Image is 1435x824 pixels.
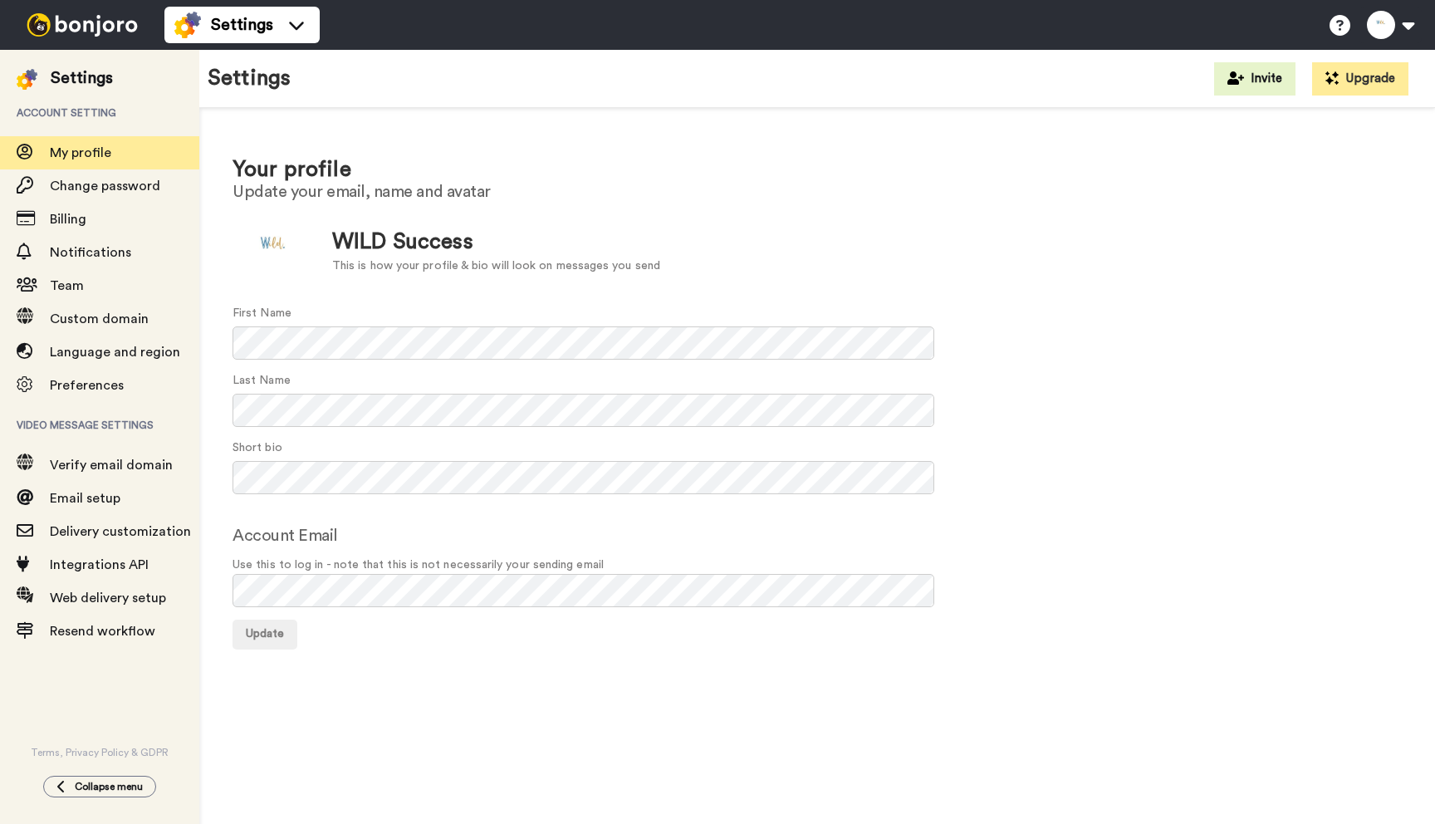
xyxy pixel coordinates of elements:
span: Settings [211,13,273,37]
span: Custom domain [50,312,149,326]
div: WILD Success [332,227,660,257]
span: Integrations API [50,558,149,571]
h2: Update your email, name and avatar [233,183,1402,201]
span: Resend workflow [50,625,155,638]
span: Email setup [50,492,120,505]
span: Delivery customization [50,525,191,538]
img: bj-logo-header-white.svg [20,13,144,37]
button: Upgrade [1312,62,1408,96]
span: Web delivery setup [50,591,166,605]
span: Verify email domain [50,459,173,472]
button: Collapse menu [43,776,156,797]
button: Invite [1214,62,1295,96]
button: Update [233,620,297,650]
span: Notifications [50,246,131,259]
span: Preferences [50,379,124,392]
span: Update [246,628,284,640]
span: Change password [50,179,160,193]
span: My profile [50,146,111,159]
img: settings-colored.svg [174,12,201,38]
div: This is how your profile & bio will look on messages you send [332,257,660,275]
span: Use this to log in - note that this is not necessarily your sending email [233,557,1402,574]
label: Short bio [233,439,282,457]
label: Account Email [233,523,338,548]
h1: Your profile [233,158,1402,182]
img: settings-colored.svg [17,69,37,90]
span: Team [50,279,84,292]
label: First Name [233,305,291,322]
h1: Settings [208,66,291,91]
span: Language and region [50,346,180,359]
label: Last Name [233,372,291,390]
span: Collapse menu [75,780,143,793]
span: Billing [50,213,86,226]
div: Settings [51,66,113,90]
